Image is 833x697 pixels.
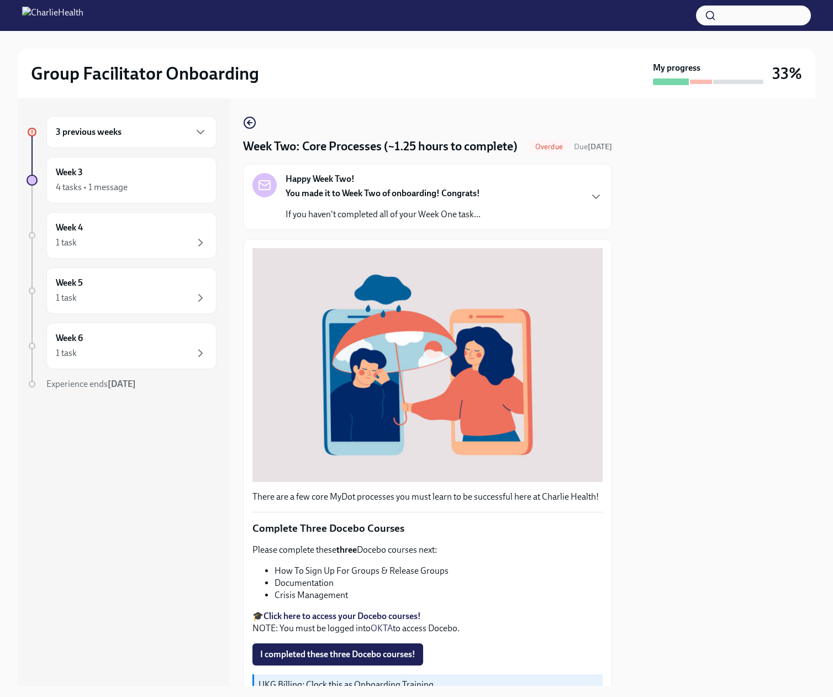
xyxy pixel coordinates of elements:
h6: 3 previous weeks [56,126,122,138]
li: Documentation [275,577,603,589]
div: 1 task [56,347,77,359]
h2: Group Facilitator Onboarding [31,62,259,85]
h6: Week 6 [56,332,83,344]
span: I completed these three Docebo courses! [260,649,415,660]
li: Crisis Management [275,589,603,601]
p: 🎓 NOTE: You must be logged into to access Docebo. [252,610,603,635]
p: Please complete these Docebo courses next: [252,544,603,556]
div: 1 task [56,292,77,304]
strong: three [336,544,357,555]
h4: Week Two: Core Processes (~1.25 hours to complete) [243,138,518,155]
a: OKTA [371,623,393,633]
a: Week 41 task [27,212,217,259]
a: Week 51 task [27,268,217,314]
a: Week 61 task [27,323,217,369]
h3: 33% [772,64,802,83]
p: Complete Three Docebo Courses [252,521,603,536]
h6: Week 5 [56,277,83,289]
a: Click here to access your Docebo courses! [263,611,421,621]
strong: You made it to Week Two of onboarding! Congrats! [286,188,480,198]
h6: Week 4 [56,222,83,234]
button: Zoom image [252,248,603,482]
button: I completed these three Docebo courses! [252,643,423,665]
h6: Week 3 [56,166,83,179]
div: 1 task [56,237,77,249]
strong: [DATE] [588,142,612,151]
p: There are a few core MyDot processes you must learn to be successful here at Charlie Health! [252,491,603,503]
img: CharlieHealth [22,7,83,24]
div: 4 tasks • 1 message [56,181,128,193]
strong: [DATE] [108,379,136,389]
p: UKG Billing: Clock this as Onboarding Training [259,679,598,691]
div: 3 previous weeks [46,116,217,148]
span: Due [574,142,612,151]
span: Experience ends [46,379,136,389]
a: Week 34 tasks • 1 message [27,157,217,203]
strong: Happy Week Two! [286,173,355,185]
span: September 29th, 2025 08:00 [574,142,612,152]
li: How To Sign Up For Groups & Release Groups [275,565,603,577]
strong: My progress [653,62,700,74]
span: Overdue [529,143,570,151]
p: If you haven't completed all of your Week One task... [286,208,481,221]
